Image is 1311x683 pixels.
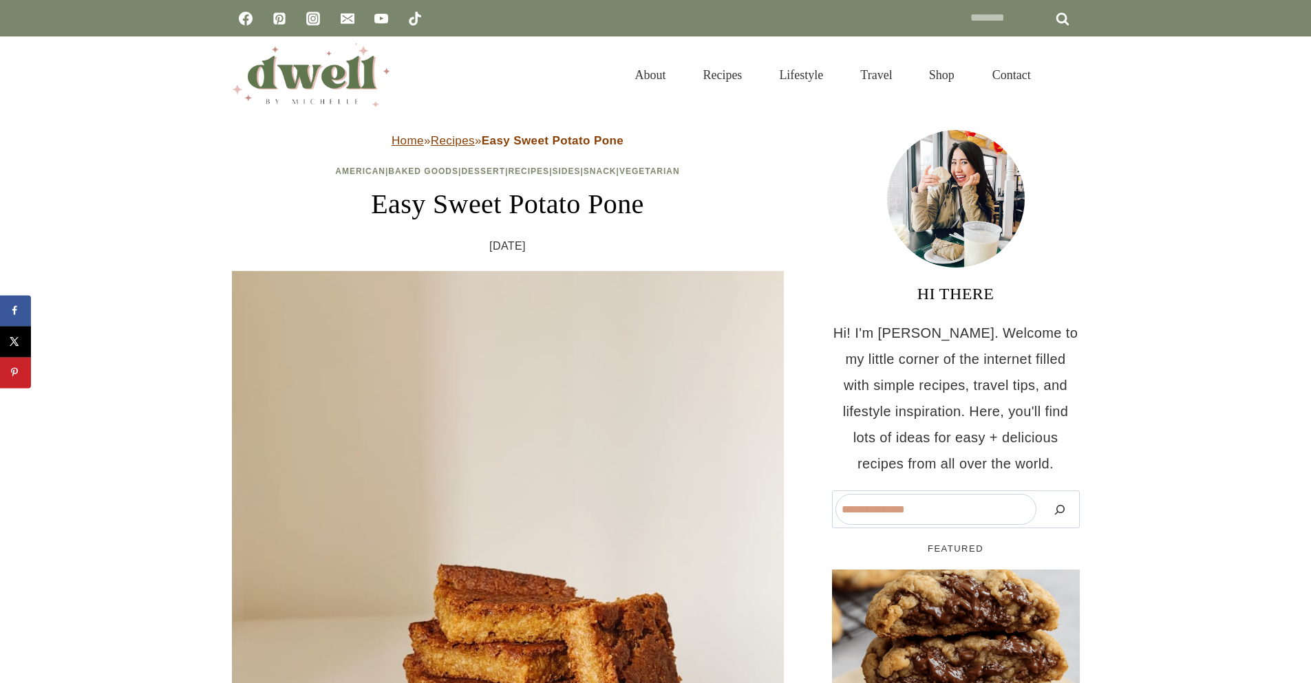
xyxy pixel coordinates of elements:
a: American [335,166,385,176]
a: TikTok [401,5,429,32]
a: Sides [552,166,580,176]
a: Shop [910,51,973,99]
a: Snack [584,166,617,176]
a: Home [392,134,424,147]
time: [DATE] [489,236,526,257]
a: Recipes [684,51,760,99]
a: Lifestyle [760,51,842,99]
a: YouTube [367,5,395,32]
a: About [616,51,684,99]
a: Vegetarian [619,166,680,176]
a: Travel [842,51,910,99]
a: Facebook [232,5,259,32]
span: | | | | | | [335,166,679,176]
span: » » [392,134,623,147]
h1: Easy Sweet Potato Pone [232,184,784,225]
a: Pinterest [266,5,293,32]
button: View Search Form [1056,63,1080,87]
a: Instagram [299,5,327,32]
nav: Primary Navigation [616,51,1049,99]
h5: FEATURED [832,542,1080,556]
img: DWELL by michelle [232,43,390,107]
a: Dessert [461,166,505,176]
h3: HI THERE [832,281,1080,306]
a: Recipes [508,166,549,176]
a: Contact [974,51,1049,99]
a: Email [334,5,361,32]
button: Search [1043,494,1076,525]
strong: Easy Sweet Potato Pone [482,134,623,147]
p: Hi! I'm [PERSON_NAME]. Welcome to my little corner of the internet filled with simple recipes, tr... [832,320,1080,477]
a: Baked Goods [388,166,458,176]
a: Recipes [431,134,475,147]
